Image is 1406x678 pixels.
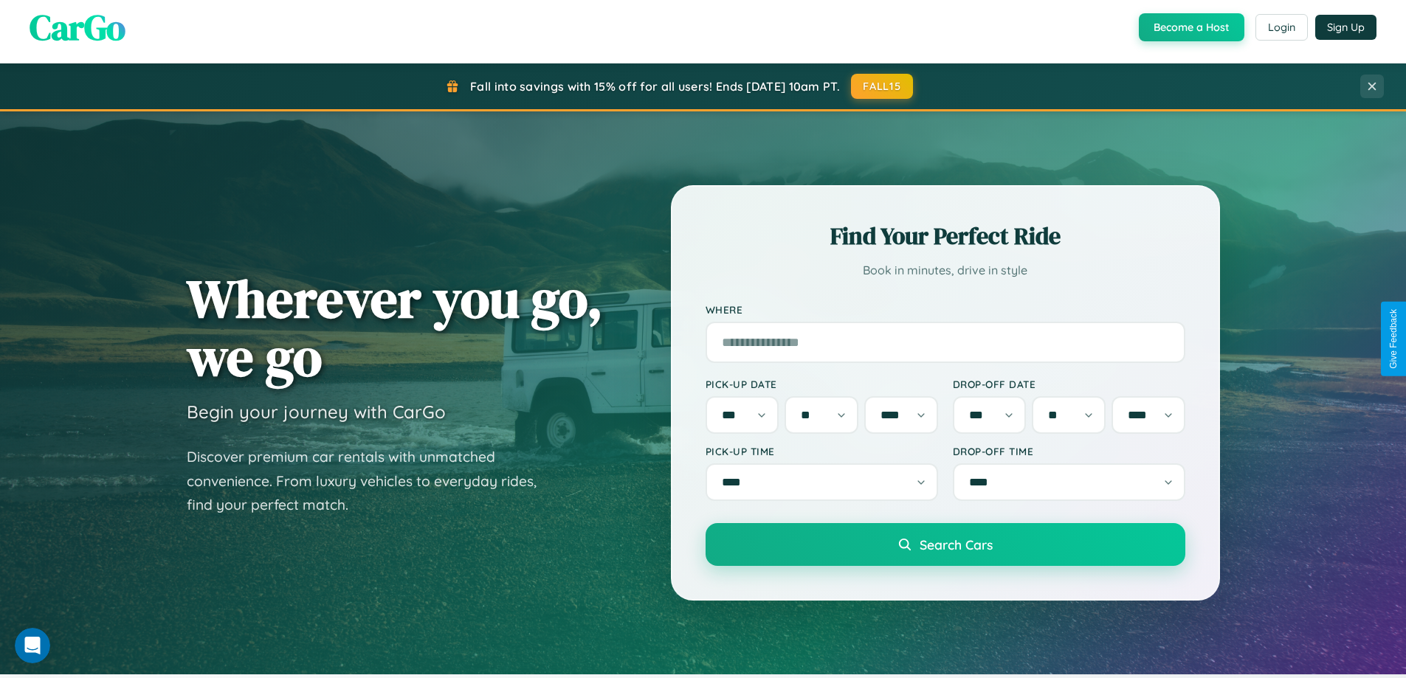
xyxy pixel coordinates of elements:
label: Drop-off Date [953,378,1185,390]
iframe: Intercom live chat [15,628,50,663]
button: Search Cars [706,523,1185,566]
p: Book in minutes, drive in style [706,260,1185,281]
button: Become a Host [1139,13,1244,41]
label: Pick-up Date [706,378,938,390]
h2: Find Your Perfect Ride [706,220,1185,252]
div: Give Feedback [1388,309,1399,369]
label: Pick-up Time [706,445,938,457]
span: Fall into savings with 15% off for all users! Ends [DATE] 10am PT. [470,79,840,94]
button: Login [1255,14,1308,41]
label: Drop-off Time [953,445,1185,457]
span: CarGo [30,3,125,52]
button: FALL15 [851,74,913,99]
h1: Wherever you go, we go [187,269,603,386]
h3: Begin your journey with CarGo [187,401,446,423]
p: Discover premium car rentals with unmatched convenience. From luxury vehicles to everyday rides, ... [187,445,556,517]
span: Search Cars [920,536,993,553]
button: Sign Up [1315,15,1376,40]
label: Where [706,303,1185,316]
